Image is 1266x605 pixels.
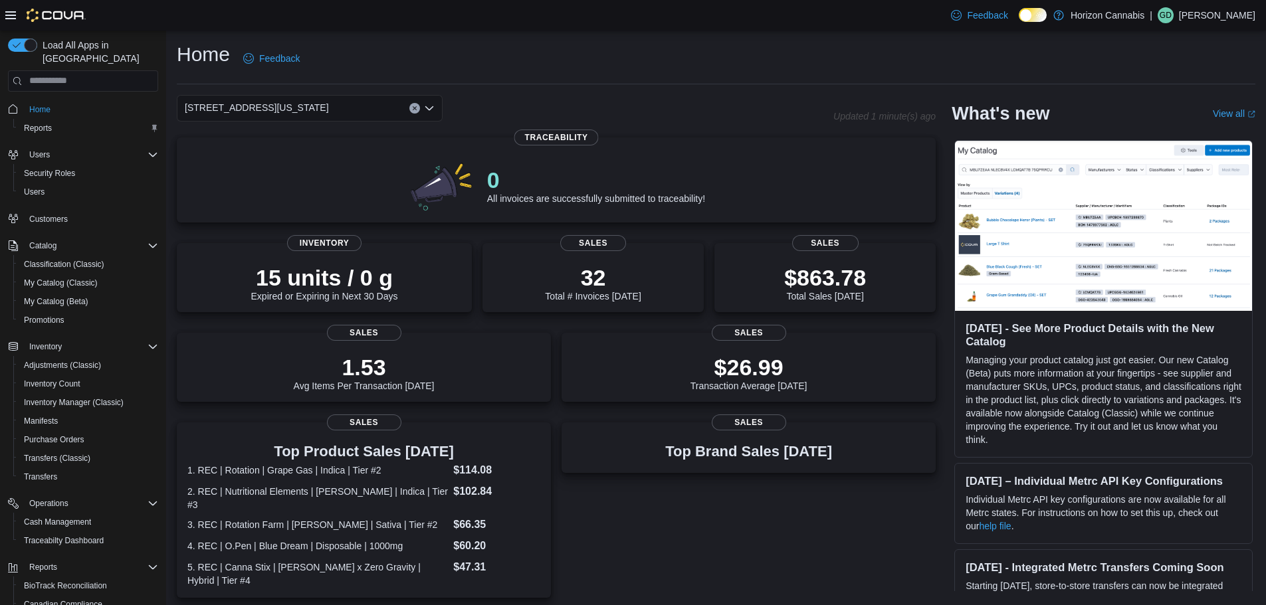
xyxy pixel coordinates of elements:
[19,432,90,448] a: Purchase Orders
[24,259,104,270] span: Classification (Classic)
[29,341,62,352] span: Inventory
[13,274,163,292] button: My Catalog (Classic)
[19,376,86,392] a: Inventory Count
[24,211,73,227] a: Customers
[19,294,158,309] span: My Catalog (Beta)
[665,444,832,460] h3: Top Brand Sales [DATE]
[24,379,80,389] span: Inventory Count
[13,412,163,430] button: Manifests
[187,539,448,553] dt: 4. REC | O.Pen | Blue Dream | Disposable | 1000mg
[13,393,163,412] button: Inventory Manager (Classic)
[24,495,158,511] span: Operations
[13,356,163,375] button: Adjustments (Classic)
[24,434,84,445] span: Purchase Orders
[19,394,158,410] span: Inventory Manager (Classic)
[19,413,158,429] span: Manifests
[409,103,420,114] button: Clear input
[13,119,163,137] button: Reports
[690,354,807,381] p: $26.99
[24,453,90,464] span: Transfers (Classic)
[24,559,158,575] span: Reports
[13,449,163,468] button: Transfers (Classic)
[24,559,62,575] button: Reports
[3,145,163,164] button: Users
[19,533,158,549] span: Traceabilty Dashboard
[24,123,52,133] span: Reports
[19,275,158,291] span: My Catalog (Classic)
[453,517,540,533] dd: $66.35
[19,275,103,291] a: My Catalog (Classic)
[952,103,1049,124] h2: What's new
[29,214,68,224] span: Customers
[24,339,158,355] span: Inventory
[946,2,1013,29] a: Feedback
[27,9,86,22] img: Cova
[13,183,163,201] button: Users
[13,255,163,274] button: Classification (Classic)
[13,513,163,531] button: Cash Management
[19,514,158,530] span: Cash Management
[690,354,807,391] div: Transaction Average [DATE]
[259,52,300,65] span: Feedback
[24,315,64,325] span: Promotions
[29,498,68,509] span: Operations
[453,462,540,478] dd: $114.08
[19,450,158,466] span: Transfers (Classic)
[251,264,398,302] div: Expired or Expiring in Next 30 Days
[29,104,51,115] span: Home
[24,102,56,118] a: Home
[784,264,866,302] div: Total Sales [DATE]
[24,187,45,197] span: Users
[19,165,158,181] span: Security Roles
[3,558,163,576] button: Reports
[19,357,158,373] span: Adjustments (Classic)
[13,375,163,393] button: Inventory Count
[19,184,158,200] span: Users
[967,9,1007,22] span: Feedback
[19,578,158,594] span: BioTrack Reconciliation
[13,164,163,183] button: Security Roles
[19,120,158,136] span: Reports
[24,360,101,371] span: Adjustments (Classic)
[327,414,401,430] span: Sales
[19,450,96,466] a: Transfers (Classic)
[19,432,158,448] span: Purchase Orders
[187,464,448,477] dt: 1. REC | Rotation | Grape Gas | Indica | Tier #2
[13,468,163,486] button: Transfers
[19,578,112,594] a: BioTrack Reconciliation
[1179,7,1255,23] p: [PERSON_NAME]
[784,264,866,291] p: $863.78
[1150,7,1152,23] p: |
[24,238,62,254] button: Catalog
[19,514,96,530] a: Cash Management
[19,394,129,410] a: Inventory Manager (Classic)
[24,147,55,163] button: Users
[19,165,80,181] a: Security Roles
[24,278,98,288] span: My Catalog (Classic)
[177,41,230,68] h1: Home
[3,337,163,356] button: Inventory
[24,147,158,163] span: Users
[19,256,158,272] span: Classification (Classic)
[792,235,859,251] span: Sales
[514,130,599,145] span: Traceability
[37,39,158,65] span: Load All Apps in [GEOGRAPHIC_DATA]
[24,101,158,118] span: Home
[3,100,163,119] button: Home
[287,235,362,251] span: Inventory
[19,413,63,429] a: Manifests
[19,533,109,549] a: Traceabilty Dashboard
[187,485,448,511] dt: 2. REC | Nutritional Elements | [PERSON_NAME] | Indica | Tier #3
[966,561,1241,574] h3: [DATE] - Integrated Metrc Transfers Coming Soon
[3,209,163,228] button: Customers
[24,416,58,426] span: Manifests
[24,168,75,179] span: Security Roles
[24,296,88,307] span: My Catalog (Beta)
[29,562,57,572] span: Reports
[13,311,163,329] button: Promotions
[966,474,1241,487] h3: [DATE] – Individual Metrc API Key Configurations
[185,100,329,116] span: [STREET_ADDRESS][US_STATE]
[24,339,67,355] button: Inventory
[29,240,56,251] span: Catalog
[487,167,705,204] div: All invoices are successfully submitted to traceability!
